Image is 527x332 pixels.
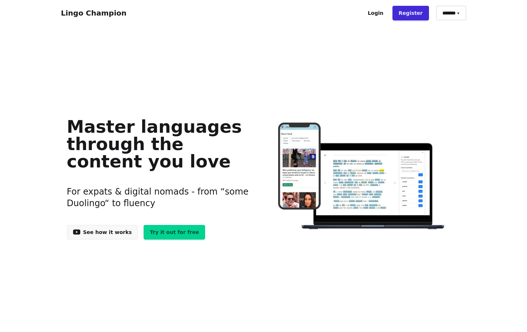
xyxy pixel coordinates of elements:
h1: Master languages through the content you love [67,118,252,170]
img: Learn languages online [264,123,460,231]
a: See how it works [67,225,138,239]
a: Login [362,6,390,20]
a: Register [392,6,429,20]
h3: For expats & digital nomads - from “some Duolingo“ to fluency [67,177,252,218]
a: Lingo Champion [61,9,127,17]
a: Try it out for free [144,225,205,239]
